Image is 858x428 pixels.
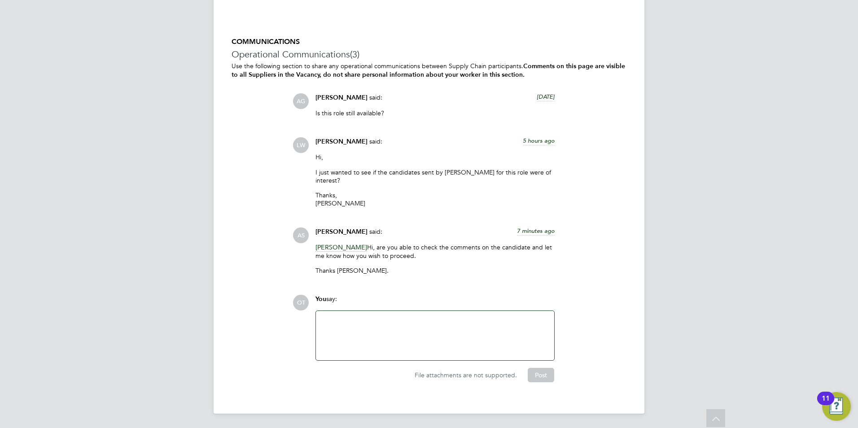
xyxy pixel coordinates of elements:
span: said: [369,227,382,236]
span: [PERSON_NAME] [315,243,367,252]
h3: Operational Communications [232,48,626,60]
span: [DATE] [537,93,555,100]
span: AG [293,93,309,109]
div: 11 [822,398,830,410]
button: Open Resource Center, 11 new notifications [822,392,851,421]
span: File attachments are not supported. [415,371,517,379]
span: (3) [350,48,359,60]
span: 5 hours ago [523,137,555,144]
span: LW [293,137,309,153]
span: [PERSON_NAME] [315,228,368,236]
span: 7 minutes ago [517,227,555,235]
p: Use the following section to share any operational communications between Supply Chain participants. [232,62,626,79]
span: AS [293,227,309,243]
p: I just wanted to see if the candidates sent by [PERSON_NAME] for this role were of interest? [315,168,555,184]
span: [PERSON_NAME] [315,138,368,145]
span: OT [293,295,309,310]
p: Hi, are you able to check the comments on the candidate and let me know how you wish to proceed. [315,243,555,259]
p: Is this role still available? [315,109,555,117]
p: Thanks [PERSON_NAME]. [315,266,555,275]
span: said: [369,137,382,145]
span: [PERSON_NAME] [315,94,368,101]
h5: COMMUNICATIONS [232,37,626,47]
button: Post [528,368,554,382]
span: said: [369,93,382,101]
p: Hi, [315,153,555,161]
div: say: [315,295,555,310]
span: You [315,295,326,303]
p: Thanks, [PERSON_NAME] [315,191,555,207]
